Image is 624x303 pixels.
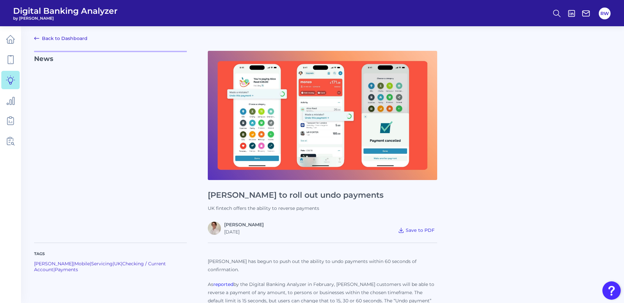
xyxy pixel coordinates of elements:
a: Checking / Current Account [34,261,166,273]
button: Save to PDF [395,226,437,235]
span: | [113,261,114,267]
a: [PERSON_NAME] [224,222,264,228]
span: | [73,261,74,267]
p: [PERSON_NAME] has begun to push out the ability to undo payments within 60 seconds of confirmation. [208,257,437,274]
a: [PERSON_NAME] [34,261,73,267]
span: | [90,261,91,267]
span: Digital Banking Analyzer [13,6,118,16]
a: Back to Dashboard [34,34,88,42]
span: Save to PDF [406,227,435,233]
span: | [121,261,122,267]
a: Mobile [74,261,90,267]
span: | [53,267,55,273]
a: reported [213,281,233,287]
a: UK [114,261,121,267]
img: News - 64x64 Border.png [208,51,437,180]
p: Tags [34,251,187,257]
p: UK fintech offers the ability to reverse payments [208,205,437,211]
span: by [PERSON_NAME] [13,16,118,21]
button: Open Resource Center [602,281,621,300]
h1: [PERSON_NAME] to roll out undo payments [208,191,437,200]
p: News [34,51,187,235]
img: MIchael McCaw [208,222,221,235]
div: [DATE] [224,229,264,235]
button: RW [599,8,611,19]
a: Payments [55,267,78,273]
a: Servicing [91,261,113,267]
